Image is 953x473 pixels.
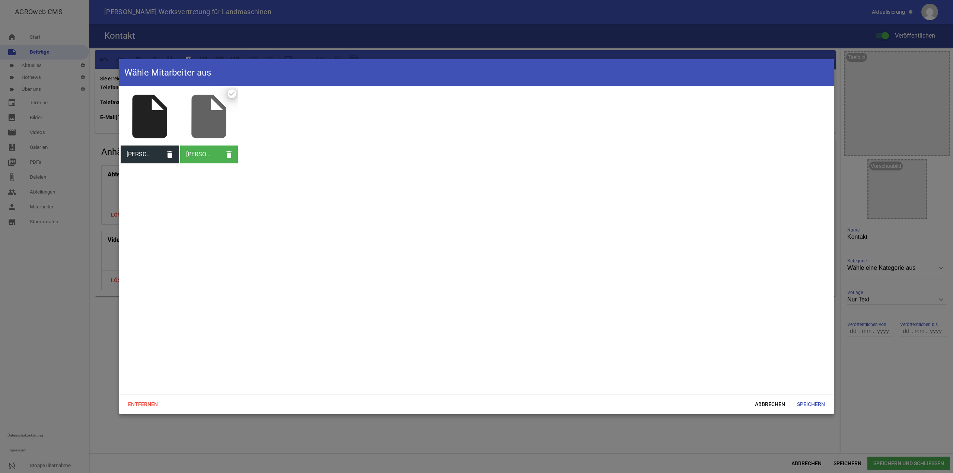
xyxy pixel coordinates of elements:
[220,146,238,163] i: delete
[791,397,831,411] span: Speichern
[749,397,791,411] span: Abbrechen
[122,397,164,411] span: Entfernen
[121,145,161,164] span: Rudi Köhnke
[180,145,220,164] span: Markus Köhnke
[161,146,179,163] i: delete
[124,67,211,79] h4: Wähle Mitarbeiter aus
